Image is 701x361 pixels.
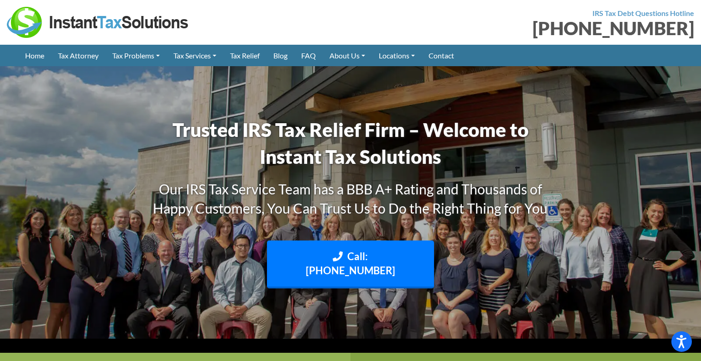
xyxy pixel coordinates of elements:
a: Call: [PHONE_NUMBER] [267,241,434,289]
a: Tax Attorney [51,45,105,66]
img: Instant Tax Solutions Logo [7,7,189,38]
a: Tax Relief [223,45,267,66]
a: Tax Services [167,45,223,66]
a: FAQ [294,45,323,66]
a: Contact [422,45,461,66]
a: Locations [372,45,422,66]
div: [PHONE_NUMBER] [357,19,694,37]
h3: Our IRS Tax Service Team has a BBB A+ Rating and Thousands of Happy Customers, You Can Trust Us t... [141,179,560,218]
h1: Trusted IRS Tax Relief Firm – Welcome to Instant Tax Solutions [141,116,560,170]
a: About Us [323,45,372,66]
strong: IRS Tax Debt Questions Hotline [592,9,694,17]
a: Instant Tax Solutions Logo [7,17,189,26]
a: Tax Problems [105,45,167,66]
a: Blog [267,45,294,66]
a: Home [18,45,51,66]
